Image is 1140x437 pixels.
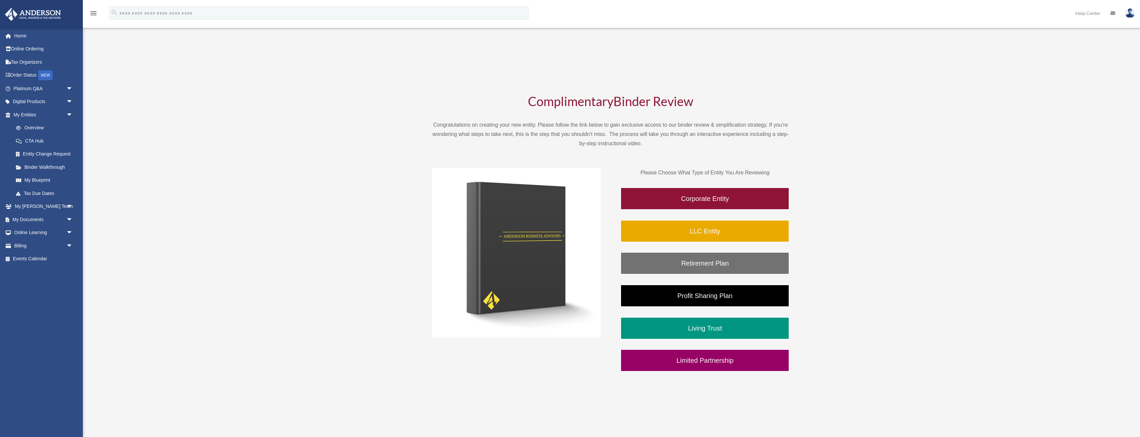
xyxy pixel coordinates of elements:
a: My Documentsarrow_drop_down [5,213,83,226]
a: Binder Walkthrough [9,160,80,174]
a: Home [5,29,83,42]
span: arrow_drop_down [66,239,80,253]
a: Limited Partnership [620,349,789,372]
a: Overview [9,121,83,135]
a: My Blueprint [9,174,83,187]
span: arrow_drop_down [66,213,80,226]
a: Living Trust [620,317,789,340]
a: Digital Productsarrow_drop_down [5,95,83,108]
a: Profit Sharing Plan [620,284,789,307]
a: Online Learningarrow_drop_down [5,226,83,239]
i: menu [89,9,97,17]
span: arrow_drop_down [66,226,80,240]
span: arrow_drop_down [66,200,80,214]
a: Online Ordering [5,42,83,56]
span: arrow_drop_down [66,82,80,95]
a: Order StatusNEW [5,69,83,82]
a: CTA Hub [9,134,83,148]
i: search [111,9,118,16]
a: Corporate Entity [620,187,789,210]
span: Complimentary [528,94,613,109]
a: menu [89,12,97,17]
a: Retirement Plan [620,252,789,275]
div: NEW [38,70,53,80]
p: Congratulations on creating your new entity. Please follow the link below to gain exclusive acces... [432,120,790,148]
img: Anderson Advisors Platinum Portal [3,8,63,21]
img: User Pic [1125,8,1135,18]
a: Events Calendar [5,252,83,266]
a: Billingarrow_drop_down [5,239,83,252]
a: My Entitiesarrow_drop_down [5,108,83,121]
a: My [PERSON_NAME] Teamarrow_drop_down [5,200,83,213]
a: Entity Change Request [9,148,83,161]
a: Tax Due Dates [9,187,83,200]
p: Please Choose What Type of Entity You Are Reviewing [620,168,789,177]
span: Binder Review [613,94,693,109]
span: arrow_drop_down [66,95,80,109]
span: arrow_drop_down [66,108,80,122]
a: LLC Entity [620,220,789,242]
a: Tax Organizers [5,55,83,69]
a: Platinum Q&Aarrow_drop_down [5,82,83,95]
